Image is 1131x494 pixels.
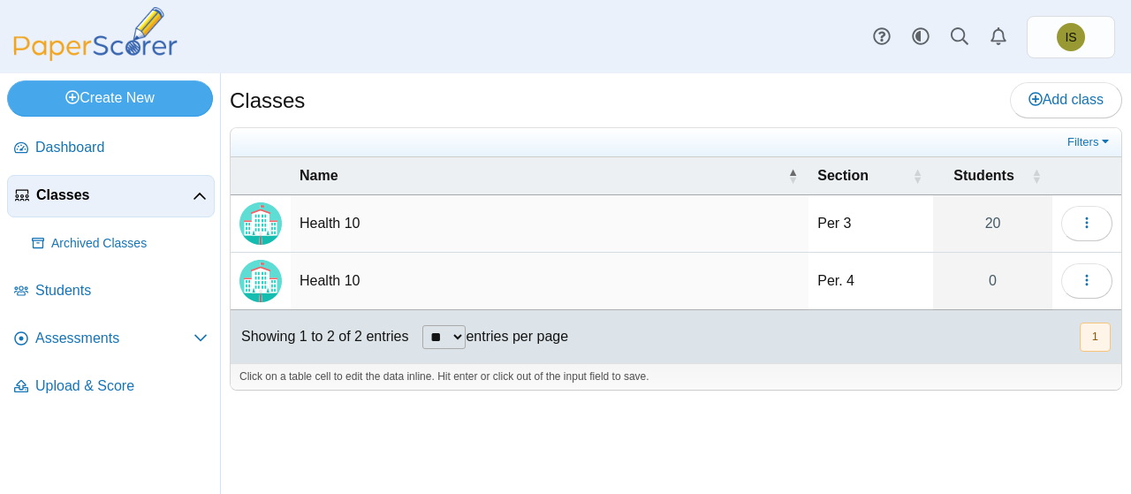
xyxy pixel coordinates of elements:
[35,329,194,348] span: Assessments
[7,270,215,313] a: Students
[1029,92,1104,107] span: Add class
[1063,133,1117,151] a: Filters
[1027,16,1115,58] a: Isaiah Sexton
[466,329,568,344] label: entries per page
[1057,23,1085,51] span: Isaiah Sexton
[1010,82,1122,118] a: Add class
[979,18,1018,57] a: Alerts
[25,223,215,265] a: Archived Classes
[7,49,184,64] a: PaperScorer
[35,138,208,157] span: Dashboard
[7,7,184,61] img: PaperScorer
[291,195,808,253] td: Health 10
[231,310,408,363] div: Showing 1 to 2 of 2 entries
[1031,157,1042,194] span: Students : Activate to sort
[953,168,1013,183] span: Students
[912,157,922,194] span: Section : Activate to sort
[817,168,869,183] span: Section
[933,253,1052,309] a: 0
[7,318,215,361] a: Assessments
[808,195,933,253] td: Per 3
[239,260,282,302] img: Locally created class
[7,80,213,116] a: Create New
[1065,31,1076,43] span: Isaiah Sexton
[933,195,1052,252] a: 20
[239,202,282,245] img: Locally created class
[231,363,1121,390] div: Click on a table cell to edit the data inline. Hit enter or click out of the input field to save.
[7,175,215,217] a: Classes
[291,253,808,310] td: Health 10
[51,235,208,253] span: Archived Classes
[36,186,193,205] span: Classes
[7,127,215,170] a: Dashboard
[35,376,208,396] span: Upload & Score
[1078,323,1111,352] nav: pagination
[1080,323,1111,352] button: 1
[7,366,215,408] a: Upload & Score
[230,86,305,116] h1: Classes
[35,281,208,300] span: Students
[808,253,933,310] td: Per. 4
[300,168,338,183] span: Name
[787,157,798,194] span: Name : Activate to invert sorting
